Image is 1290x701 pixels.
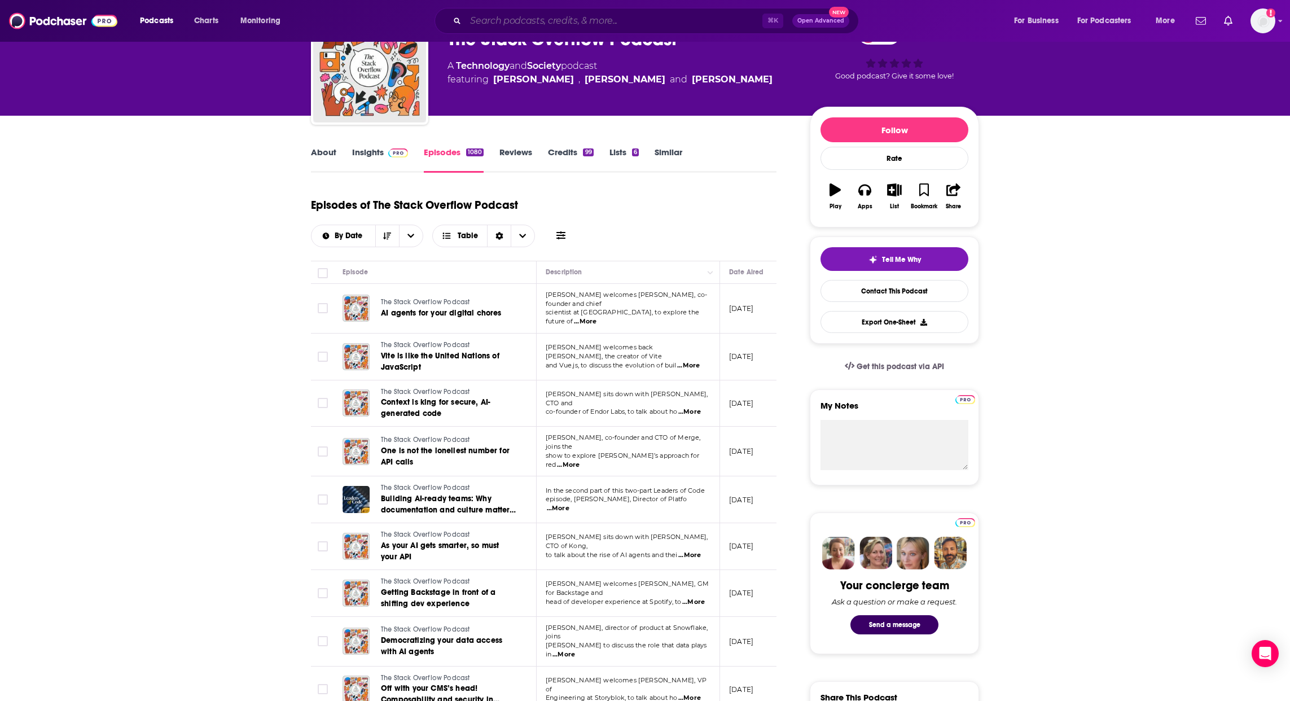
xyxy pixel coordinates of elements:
[820,311,968,333] button: Export One-Sheet
[810,17,979,87] div: 76Good podcast? Give it some love!
[548,147,593,173] a: Credits99
[499,147,532,173] a: Reviews
[546,641,707,658] span: [PERSON_NAME] to discuss the role that data plays in
[678,408,701,417] span: ...More
[381,387,516,397] a: The Stack Overflow Podcast
[1191,11,1210,30] a: Show notifications dropdown
[850,615,938,634] button: Send a message
[335,232,366,240] span: By Date
[311,225,423,247] h2: Choose List sort
[585,73,665,86] a: Ryan Donovan
[792,14,849,28] button: Open AdvancedNew
[574,317,596,326] span: ...More
[829,7,849,17] span: New
[375,225,399,247] button: Sort Direction
[381,298,470,306] span: The Stack Overflow Podcast
[1252,640,1279,667] div: Open Intercom Messenger
[381,483,516,493] a: The Stack Overflow Podcast
[381,541,499,562] span: As your AI gets smarter, so must your API
[381,340,516,350] a: The Stack Overflow Podcast
[381,587,516,610] a: Getting Backstage in front of a shifting dev experience
[381,673,516,684] a: The Stack Overflow Podcast
[318,636,328,646] span: Toggle select row
[381,388,470,396] span: The Stack Overflow Podcast
[194,13,218,29] span: Charts
[882,255,921,264] span: Tell Me Why
[1250,8,1275,33] span: Logged in as E_Looks
[911,203,937,210] div: Bookmark
[313,10,426,122] a: The Stack Overflow Podcast
[670,73,687,86] span: and
[381,484,470,492] span: The Stack Overflow Podcast
[729,265,764,279] div: Date Aired
[578,73,580,86] span: ,
[458,232,478,240] span: Table
[381,445,516,468] a: One is not the loneliest number for API calls
[1148,12,1189,30] button: open menu
[858,203,872,210] div: Apps
[704,266,717,279] button: Column Actions
[546,390,708,407] span: [PERSON_NAME] sits down with [PERSON_NAME], CTO and
[493,73,574,86] a: Matt Kiernander
[381,588,495,608] span: Getting Backstage in front of a shifting dev experience
[424,147,484,173] a: Episodes1080
[399,225,423,247] button: open menu
[729,588,753,598] p: [DATE]
[311,198,518,212] h1: Episodes of The Stack Overflow Podcast
[692,73,773,86] a: Sara Chipps
[729,398,753,408] p: [DATE]
[381,350,516,373] a: Vite is like the United Nations of JavaScript
[857,362,944,371] span: Get this podcast via API
[729,352,753,361] p: [DATE]
[447,73,773,86] span: featuring
[557,461,580,470] span: ...More
[311,232,375,240] button: open menu
[547,504,569,513] span: ...More
[890,203,899,210] div: List
[609,147,639,173] a: Lists6
[832,597,957,606] div: Ask a question or make a request.
[729,541,753,551] p: [DATE]
[546,676,707,693] span: [PERSON_NAME] welcomes [PERSON_NAME], VP of
[381,435,516,445] a: The Stack Overflow Podcast
[318,494,328,505] span: Toggle select row
[1014,13,1059,29] span: For Business
[955,393,975,404] a: Pro website
[381,635,516,658] a: Democratizing your data access with AI agents
[1266,8,1275,17] svg: Add a profile image
[546,408,677,415] span: co-founder of Endor Labs, to talk about ho
[510,60,527,71] span: and
[381,625,470,633] span: The Stack Overflow Podcast
[9,10,117,32] a: Podchaser - Follow, Share and Rate Podcasts
[678,551,701,560] span: ...More
[381,674,470,682] span: The Stack Overflow Podcast
[840,579,949,593] div: Your concierge team
[318,684,328,694] span: Toggle select row
[1006,12,1073,30] button: open menu
[955,395,975,404] img: Podchaser Pro
[381,397,490,418] span: Context is king for secure, AI-generated code
[1250,8,1275,33] button: Show profile menu
[729,495,753,505] p: [DATE]
[682,598,705,607] span: ...More
[240,13,280,29] span: Monitoring
[546,598,681,606] span: head of developer experience at Spotify, to
[632,148,639,156] div: 6
[132,12,188,30] button: open menu
[655,147,682,173] a: Similar
[955,518,975,527] img: Podchaser Pro
[456,60,510,71] a: Technology
[939,176,968,217] button: Share
[546,343,662,360] span: [PERSON_NAME] welcomes back [PERSON_NAME], the creator of Vite
[381,577,516,587] a: The Stack Overflow Podcast
[762,14,783,28] span: ⌘ K
[381,577,470,585] span: The Stack Overflow Podcast
[318,303,328,313] span: Toggle select row
[381,351,499,372] span: Vite is like the United Nations of JavaScript
[729,685,753,694] p: [DATE]
[583,148,593,156] div: 99
[1156,13,1175,29] span: More
[820,280,968,302] a: Contact This Podcast
[897,537,929,569] img: Jules Profile
[820,176,850,217] button: Play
